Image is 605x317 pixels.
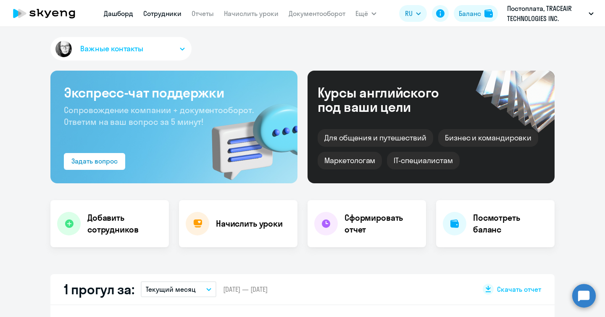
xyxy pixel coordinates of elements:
h4: Посмотреть баланс [473,212,548,235]
span: Ещё [355,8,368,18]
a: Начислить уроки [224,9,279,18]
a: Дашборд [104,9,133,18]
div: Для общения и путешествий [318,129,433,147]
div: Бизнес и командировки [438,129,538,147]
span: RU [405,8,413,18]
p: Постоплата, TRACEAIR TECHNOLOGIES INC. [507,3,585,24]
span: Сопровождение компании + документооборот. Ответим на ваш вопрос за 5 минут! [64,105,254,127]
p: Текущий месяц [146,284,196,294]
img: balance [484,9,493,18]
div: Задать вопрос [71,156,118,166]
div: Маркетологам [318,152,382,169]
button: Ещё [355,5,376,22]
button: Текущий месяц [141,281,216,297]
a: Сотрудники [143,9,181,18]
button: Балансbalance [454,5,498,22]
h4: Добавить сотрудников [87,212,162,235]
button: Важные контакты [50,37,192,61]
h2: 1 прогул за: [64,281,134,298]
img: avatar [54,39,74,59]
img: bg-img [200,89,297,183]
h4: Начислить уроки [216,218,283,230]
button: Задать вопрос [64,153,125,170]
button: RU [399,5,427,22]
a: Отчеты [192,9,214,18]
span: Важные контакты [80,43,143,54]
button: Постоплата, TRACEAIR TECHNOLOGIES INC. [503,3,598,24]
span: [DATE] — [DATE] [223,285,268,294]
span: Скачать отчет [497,285,541,294]
div: Курсы английского под ваши цели [318,85,461,114]
div: Баланс [459,8,481,18]
div: IT-специалистам [387,152,459,169]
h4: Сформировать отчет [345,212,419,235]
a: Документооборот [289,9,345,18]
h3: Экспресс-чат поддержки [64,84,284,101]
